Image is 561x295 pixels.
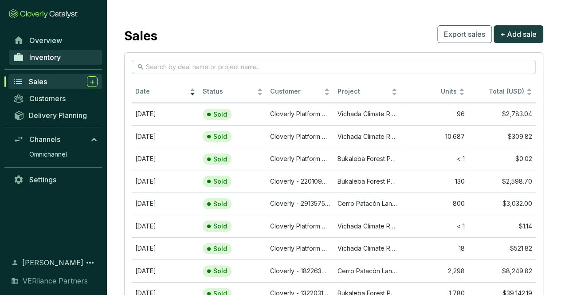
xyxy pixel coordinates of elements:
a: Customers [9,91,102,106]
td: Sep 24 2024 [132,260,199,282]
a: Overview [9,33,102,48]
td: $521.82 [468,237,536,260]
td: Dec 11 2024 [132,193,199,215]
span: Export sales [444,29,485,39]
span: Date [135,87,188,96]
td: Cloverly - 22010929153 [267,170,334,193]
p: Sold [213,222,227,230]
p: Sold [213,133,227,141]
td: Cloverly Platform Buyer [267,103,334,126]
td: Cloverly Platform Buyer [267,125,334,148]
td: $1.14 [468,215,536,237]
td: 96 [401,103,468,126]
p: Sold [213,245,227,253]
td: Dec 16 2024 [132,148,199,170]
td: $3,032.00 [468,193,536,215]
th: Units [401,81,468,103]
span: Inventory [29,53,61,62]
td: Vichada Climate Reforestation Project (PAZ) [333,215,401,237]
span: Delivery Planning [29,111,87,120]
h2: Sales [124,27,157,45]
a: Delivery Planning [9,108,102,122]
td: < 1 [401,148,468,170]
td: 2,298 [401,260,468,282]
span: Customers [29,94,66,103]
span: + Add sale [500,29,537,39]
span: [PERSON_NAME] [22,257,83,268]
a: Settings [9,172,102,187]
span: Channels [29,135,60,144]
span: Customer [270,87,322,96]
td: May 27 2025 [132,103,199,126]
td: $309.82 [468,125,536,148]
td: Feb 19 2025 [132,125,199,148]
a: Sales [8,74,102,89]
button: Export sales [437,25,492,43]
td: Vichada Climate Reforestation Project (PAZ) [333,237,401,260]
td: Cloverly - 18226368294 [267,260,334,282]
td: $2,598.70 [468,170,536,193]
td: Sep 26 2024 [132,237,199,260]
span: Omnichannel [29,150,67,159]
span: Project [337,87,389,96]
input: Search by deal name or project name... [146,62,522,72]
td: Cloverly Platform Buyer [267,237,334,260]
span: VERliance Partners [23,275,88,286]
th: Status [199,81,267,103]
th: Project [333,81,401,103]
p: Sold [213,155,227,163]
a: Inventory [9,50,102,65]
td: Cerro Patacón Landfill Gas Usage [333,193,401,215]
p: Sold [213,177,227,185]
td: Vichada Climate Reforestation Project (PAZ) [333,125,401,148]
td: $2,783.04 [468,103,536,126]
td: 18 [401,237,468,260]
td: Bukaleba Forest Project [333,170,401,193]
p: Sold [213,110,227,118]
td: 10.687 [401,125,468,148]
td: 130 [401,170,468,193]
td: Cloverly Platform Buyer [267,215,334,237]
span: Overview [29,36,62,45]
td: Vichada Climate Reforestation Project (PAZ) [333,103,401,126]
p: Sold [213,267,227,275]
td: Cerro Patacón Landfill Gas Usage [333,260,401,282]
th: Customer [267,81,334,103]
td: Oct 29 2024 [132,215,199,237]
a: Channels [9,132,102,147]
span: Total (USD) [489,87,524,95]
span: Settings [29,175,56,184]
p: Sold [213,200,227,208]
td: Dec 11 2024 [132,170,199,193]
td: $8,249.82 [468,260,536,282]
span: Status [203,87,255,96]
a: Omnichannel [25,148,102,161]
th: Date [132,81,199,103]
span: Sales [29,77,47,86]
td: Bukaleba Forest Project [333,148,401,170]
td: Cloverly Platform Buyer [267,148,334,170]
td: 800 [401,193,468,215]
button: + Add sale [494,25,543,43]
td: $0.02 [468,148,536,170]
td: < 1 [401,215,468,237]
td: Cloverly - 29135754765 [267,193,334,215]
span: Units [404,87,457,96]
